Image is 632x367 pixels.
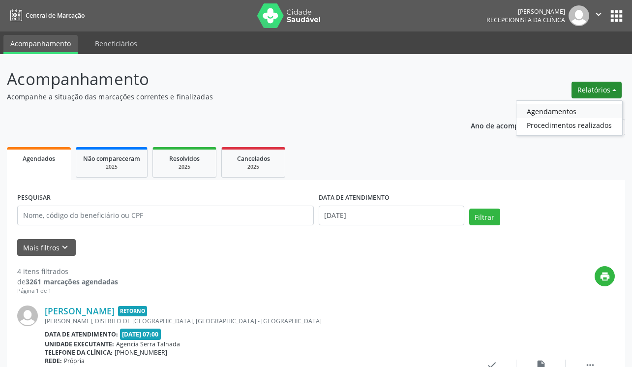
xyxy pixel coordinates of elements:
b: Rede: [45,357,62,365]
a: Agendamentos [516,104,622,118]
ul: Relatórios [516,100,623,136]
span: Agendados [23,154,55,163]
div: [PERSON_NAME], DISTRITO DE [GEOGRAPHIC_DATA], [GEOGRAPHIC_DATA] - [GEOGRAPHIC_DATA] [45,317,467,325]
span: Não compareceram [83,154,140,163]
span: Agencia Serra Talhada [116,340,180,348]
p: Acompanhe a situação das marcações correntes e finalizadas [7,92,440,102]
i: print [600,271,610,282]
span: Retorno [118,306,147,316]
span: Recepcionista da clínica [486,16,565,24]
button: print [595,266,615,286]
input: Nome, código do beneficiário ou CPF [17,206,314,225]
button:  [589,5,608,26]
a: [PERSON_NAME] [45,306,115,316]
span: Cancelados [237,154,270,163]
span: [DATE] 07:00 [120,329,161,340]
label: DATA DE ATENDIMENTO [319,190,390,206]
p: Ano de acompanhamento [471,119,558,131]
span: Própria [64,357,85,365]
div: 2025 [229,163,278,171]
input: Selecione um intervalo [319,206,464,225]
div: Página 1 de 1 [17,287,118,295]
b: Data de atendimento: [45,330,118,338]
img: img [17,306,38,326]
button: Mais filtroskeyboard_arrow_down [17,239,76,256]
div: [PERSON_NAME] [486,7,565,16]
i:  [593,9,604,20]
i: keyboard_arrow_down [60,242,70,253]
label: PESQUISAR [17,190,51,206]
strong: 3261 marcações agendadas [26,277,118,286]
p: Acompanhamento [7,67,440,92]
img: img [569,5,589,26]
span: [PHONE_NUMBER] [115,348,167,357]
b: Telefone da clínica: [45,348,113,357]
a: Procedimentos realizados [516,118,622,132]
span: Central de Marcação [26,11,85,20]
a: Beneficiários [88,35,144,52]
button: Relatórios [572,82,622,98]
a: Central de Marcação [7,7,85,24]
button: apps [608,7,625,25]
div: 2025 [83,163,140,171]
div: 4 itens filtrados [17,266,118,276]
button: Filtrar [469,209,500,225]
b: Unidade executante: [45,340,114,348]
a: Acompanhamento [3,35,78,54]
div: de [17,276,118,287]
span: Resolvidos [169,154,200,163]
div: 2025 [160,163,209,171]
